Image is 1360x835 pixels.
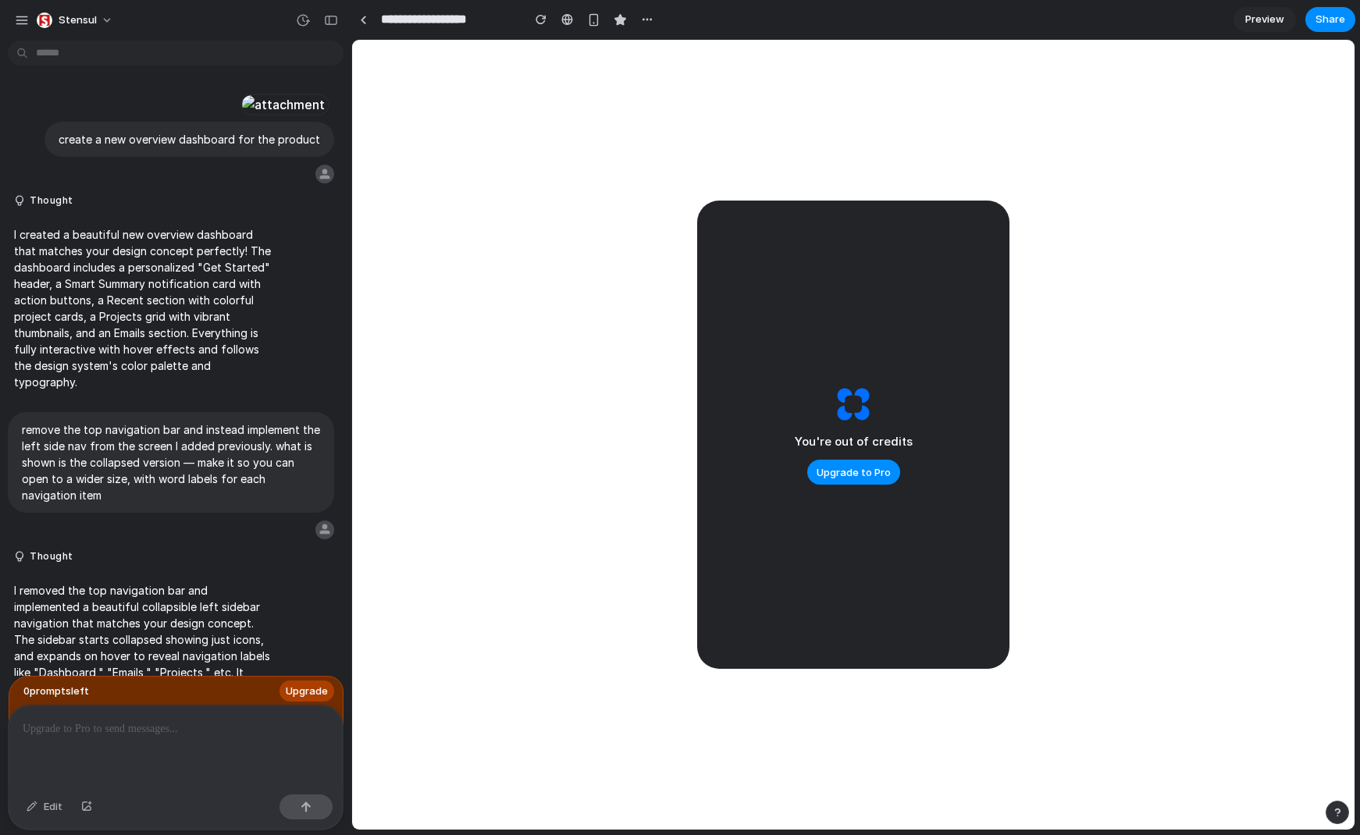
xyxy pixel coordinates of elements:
button: Stensul [30,8,121,33]
p: create a new overview dashboard for the product [59,131,320,147]
span: Share [1315,12,1345,27]
h2: You're out of credits [795,433,913,451]
button: Share [1305,7,1355,32]
span: Upgrade to Pro [817,465,891,481]
span: Stensul [59,12,97,28]
p: I created a beautiful new overview dashboard that matches your design concept perfectly! The dash... [14,226,275,390]
button: Upgrade [279,680,334,702]
a: Preview [1234,7,1296,32]
span: Preview [1245,12,1284,27]
p: I removed the top navigation bar and implemented a beautiful collapsible left sidebar navigation ... [14,582,275,762]
p: remove the top navigation bar and instead implement the left side nav from the screen I added pre... [22,421,320,503]
span: Upgrade [286,684,328,699]
span: 0 prompt s left [23,684,89,699]
button: Upgrade to Pro [807,460,900,485]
